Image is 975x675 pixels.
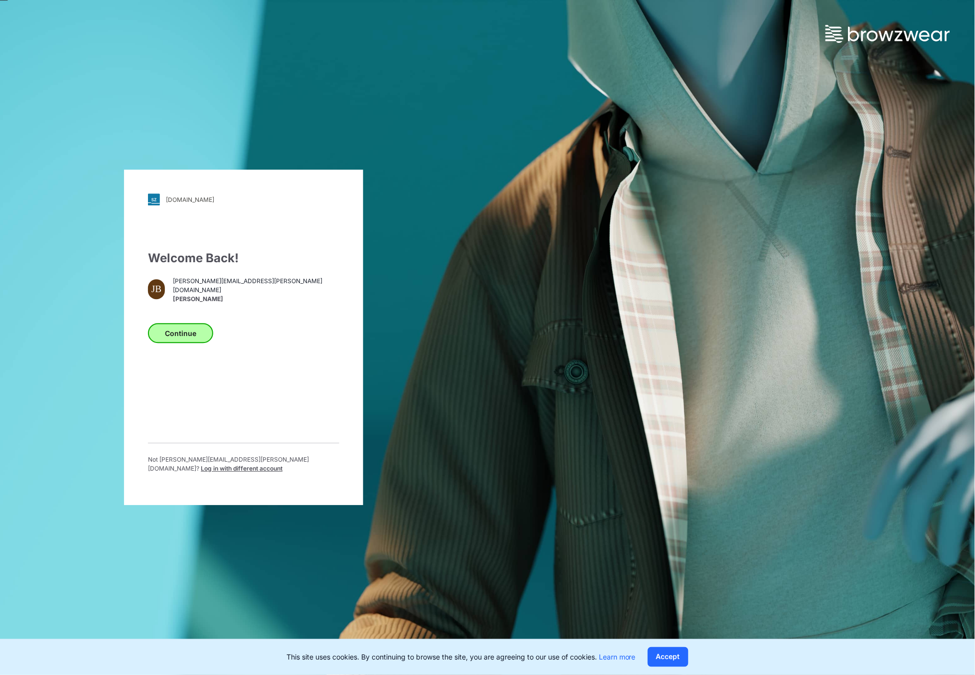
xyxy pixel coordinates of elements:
span: [PERSON_NAME] [173,295,339,304]
div: [DOMAIN_NAME] [166,196,214,203]
div: JB [148,280,165,300]
img: svg+xml;base64,PHN2ZyB3aWR0aD0iMjgiIGhlaWdodD0iMjgiIHZpZXdCb3g9IjAgMCAyOCAyOCIgZmlsbD0ibm9uZSIgeG... [148,194,160,206]
a: [DOMAIN_NAME] [148,194,339,206]
a: Learn more [599,653,636,662]
button: Accept [648,647,689,667]
button: Continue [148,324,213,343]
p: This site uses cookies. By continuing to browse the site, you are agreeing to our use of cookies. [286,652,636,663]
span: Log in with different account [201,465,282,473]
div: Welcome Back! [148,250,339,268]
span: [PERSON_NAME][EMAIL_ADDRESS][PERSON_NAME][DOMAIN_NAME] [173,277,339,295]
img: browzwear-logo.73288ffb.svg [826,25,950,43]
p: Not [PERSON_NAME][EMAIL_ADDRESS][PERSON_NAME][DOMAIN_NAME] ? [148,456,339,474]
